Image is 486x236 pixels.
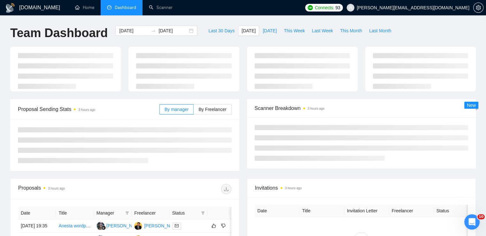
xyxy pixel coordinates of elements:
[344,205,389,217] th: Invitation Letter
[366,26,395,36] button: Last Month
[48,187,65,190] time: 3 hours ago
[151,28,156,33] span: to
[119,27,148,34] input: Start date
[107,5,112,10] span: dashboard
[175,224,179,228] span: mail
[473,5,483,10] a: setting
[134,222,142,230] img: PP
[473,3,483,13] button: setting
[308,5,313,10] img: upwork-logo.png
[308,26,336,36] button: Last Week
[201,211,205,215] span: filter
[10,26,108,41] h1: Team Dashboard
[308,107,325,110] time: 3 hours ago
[336,4,340,11] span: 93
[58,223,151,228] a: Anesta wordpress theme customization project
[149,5,173,10] a: searchScanner
[101,225,106,230] img: gigradar-bm.png
[210,222,218,230] button: like
[198,107,226,112] span: By Freelancer
[284,27,305,34] span: This Week
[259,26,280,36] button: [DATE]
[56,207,94,219] th: Title
[158,27,188,34] input: End date
[165,107,189,112] span: By manager
[263,27,277,34] span: [DATE]
[369,27,391,34] span: Last Month
[477,214,485,219] span: 10
[389,205,434,217] th: Freelancer
[312,27,333,34] span: Last Week
[5,3,15,13] img: logo
[340,27,362,34] span: This Month
[285,186,302,190] time: 3 hours ago
[474,5,483,10] span: setting
[96,223,143,228] a: RS[PERSON_NAME]
[315,4,334,11] span: Connects:
[336,26,366,36] button: This Month
[255,104,468,112] span: Scanner Breakdown
[18,207,56,219] th: Date
[208,27,235,34] span: Last 30 Days
[78,108,95,112] time: 3 hours ago
[75,5,94,10] a: homeHome
[96,209,123,216] span: Manager
[280,26,308,36] button: This Week
[115,5,136,10] span: Dashboard
[255,205,300,217] th: Date
[56,219,94,233] td: Anesta wordpress theme customization project
[200,208,206,218] span: filter
[125,211,129,215] span: filter
[300,205,344,217] th: Title
[238,26,259,36] button: [DATE]
[205,26,238,36] button: Last 30 Days
[134,223,197,228] a: PP[PERSON_NAME] Punjabi
[94,207,132,219] th: Manager
[221,223,226,228] span: dislike
[96,222,104,230] img: RS
[464,214,480,230] iframe: Intercom live chat
[348,5,353,10] span: user
[212,223,216,228] span: like
[242,27,256,34] span: [DATE]
[467,103,476,108] span: New
[18,219,56,233] td: [DATE] 19:35
[434,205,479,217] th: Status
[132,207,169,219] th: Freelancer
[172,209,198,216] span: Status
[220,222,227,230] button: dislike
[106,222,143,229] div: [PERSON_NAME]
[144,222,197,229] div: [PERSON_NAME] Punjabi
[18,184,125,194] div: Proposals
[124,208,130,218] span: filter
[18,105,159,113] span: Proposal Sending Stats
[151,28,156,33] span: swap-right
[255,184,468,192] span: Invitations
